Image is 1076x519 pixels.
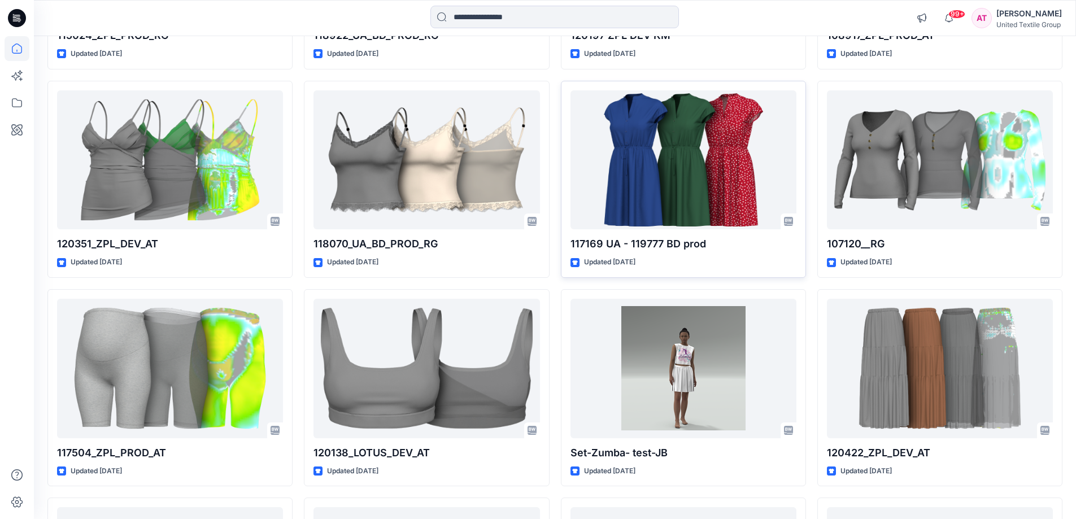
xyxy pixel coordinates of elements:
[570,90,796,230] a: 117169 UA - 119777 BD prod
[996,20,1062,29] div: United Textile Group
[71,465,122,477] p: Updated [DATE]
[972,8,992,28] div: AT
[71,256,122,268] p: Updated [DATE]
[313,299,539,438] a: 120138_LOTUS_DEV_AT
[313,236,539,252] p: 118070_UA_BD_PROD_RG
[327,48,378,60] p: Updated [DATE]
[996,7,1062,20] div: [PERSON_NAME]
[827,299,1053,438] a: 120422_ZPL_DEV_AT
[840,256,892,268] p: Updated [DATE]
[327,256,378,268] p: Updated [DATE]
[71,48,122,60] p: Updated [DATE]
[57,236,283,252] p: 120351_ZPL_DEV_AT
[827,445,1053,461] p: 120422_ZPL_DEV_AT
[827,236,1053,252] p: 107120__RG
[570,236,796,252] p: 117169 UA - 119777 BD prod
[584,465,635,477] p: Updated [DATE]
[327,465,378,477] p: Updated [DATE]
[570,445,796,461] p: Set-Zumba- test-JB
[57,445,283,461] p: 117504_ZPL_PROD_AT
[570,299,796,438] a: Set-Zumba- test-JB
[57,299,283,438] a: 117504_ZPL_PROD_AT
[313,90,539,230] a: 118070_UA_BD_PROD_RG
[57,90,283,230] a: 120351_ZPL_DEV_AT
[840,48,892,60] p: Updated [DATE]
[584,256,635,268] p: Updated [DATE]
[948,10,965,19] span: 99+
[313,445,539,461] p: 120138_LOTUS_DEV_AT
[840,465,892,477] p: Updated [DATE]
[584,48,635,60] p: Updated [DATE]
[827,90,1053,230] a: 107120__RG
